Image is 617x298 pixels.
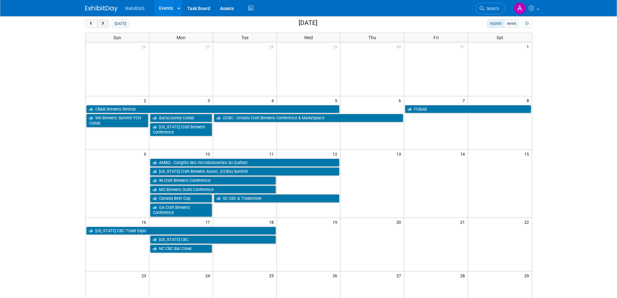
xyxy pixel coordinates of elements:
[504,19,519,28] button: week
[97,19,109,28] button: next
[405,105,531,113] a: FOBAB
[269,42,277,51] span: 28
[525,22,529,26] i: Personalize Calendar
[460,218,468,226] span: 21
[269,150,277,158] span: 11
[368,35,376,40] span: Thu
[396,42,404,51] span: 30
[269,218,277,226] span: 18
[497,35,503,40] span: Sat
[85,6,118,12] img: ExhibitDay
[398,96,404,104] span: 6
[112,19,129,28] button: [DATE]
[143,150,149,158] span: 9
[460,42,468,51] span: 31
[86,105,340,113] a: CB&B Brewers Retreat
[150,185,276,194] a: MO Brewers Guild Conference
[460,271,468,280] span: 28
[214,114,404,122] a: OCBC - Ontario Craft Brewers Conference & Marketplace
[150,203,212,217] a: GA Craft Brewers Conference
[150,114,212,122] a: Backcountry Collab
[205,218,213,226] span: 17
[332,42,340,51] span: 29
[143,96,149,104] span: 2
[177,35,186,40] span: Mon
[334,96,340,104] span: 5
[86,114,148,127] a: WA Brewers Summit YCH Collab
[524,218,532,226] span: 22
[141,42,149,51] span: 26
[141,218,149,226] span: 16
[125,6,145,11] span: RahrBSG
[524,271,532,280] span: 29
[86,227,276,235] a: [US_STATE] CBC Trade Expo
[205,150,213,158] span: 10
[487,19,504,28] button: month
[207,96,213,104] span: 3
[396,150,404,158] span: 13
[396,271,404,280] span: 27
[475,3,505,14] a: Search
[141,271,149,280] span: 23
[150,159,340,167] a: AMBQ - Congrès des microbrasseries du Québec
[271,96,277,104] span: 4
[85,19,97,28] button: prev
[332,150,340,158] span: 12
[526,96,532,104] span: 8
[522,19,532,28] button: myCustomButton
[524,150,532,158] span: 15
[113,35,121,40] span: Sun
[299,19,317,27] h2: [DATE]
[526,42,532,51] span: 1
[150,176,276,185] a: IN Craft Brewers Conference
[205,271,213,280] span: 24
[433,35,439,40] span: Fri
[150,244,212,253] a: NC CBC Bar Crawl
[269,271,277,280] span: 25
[462,96,468,104] span: 7
[514,2,526,15] img: Anna-Lisa Brewer
[304,35,313,40] span: Wed
[150,194,212,203] a: Canada Beer Cup
[241,35,248,40] span: Tue
[150,123,212,136] a: [US_STATE] Craft Brewers Conference
[396,218,404,226] span: 20
[214,194,340,203] a: SC CBC & Tradeshow
[332,271,340,280] span: 26
[460,150,468,158] span: 14
[150,235,276,244] a: [US_STATE] CBC
[332,218,340,226] span: 19
[150,167,340,176] a: [US_STATE] Craft Brewers Assoc. (CCBA) Summit
[205,42,213,51] span: 27
[484,6,499,11] span: Search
